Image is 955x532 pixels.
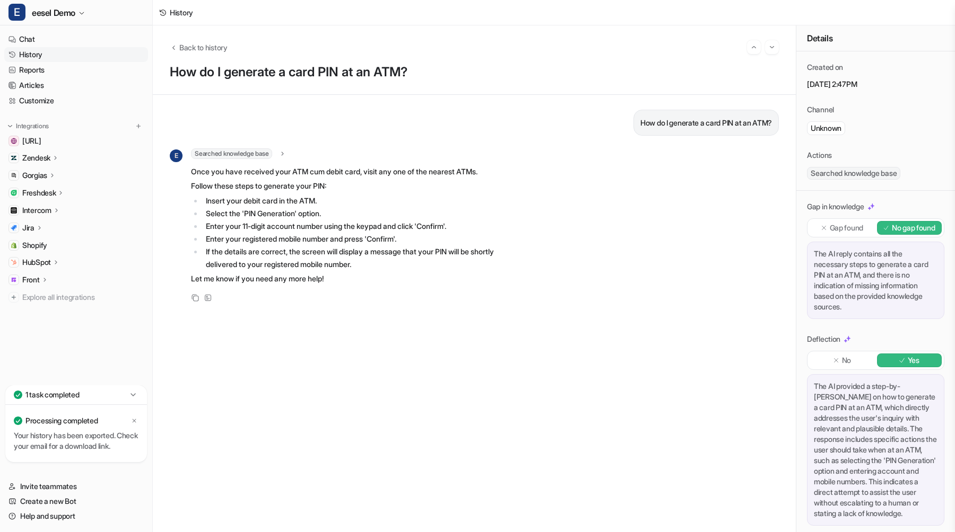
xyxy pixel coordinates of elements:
div: The AI reply contains all the necessary steps to generate a card PIN at an ATM, and there is no i... [807,242,944,319]
img: Gorgias [11,172,17,179]
img: Front [11,277,17,283]
p: Once you have received your ATM cum debit card, visit any one of the nearest ATMs. [191,165,501,178]
img: explore all integrations [8,292,19,303]
p: No [842,355,851,366]
a: Articles [4,78,148,93]
p: Freshdesk [22,188,56,198]
span: [URL] [22,136,41,146]
span: E [8,4,25,21]
p: Created on [807,62,843,73]
p: HubSpot [22,257,51,268]
span: E [170,149,183,162]
img: menu_add.svg [135,122,142,130]
p: Intercom [22,205,51,216]
p: Unknown [811,123,841,134]
p: Channel [807,104,834,115]
img: HubSpot [11,259,17,265]
img: Shopify [11,242,17,249]
p: Gap in knowledge [807,201,864,212]
a: Help and support [4,509,148,524]
p: Processing completed [25,415,98,426]
span: Shopify [22,240,47,251]
a: Chat [4,32,148,47]
p: Gorgias [22,170,47,181]
a: Create a new Bot [4,494,148,509]
li: Select the 'PIN Generation' option. [203,207,501,220]
a: ShopifyShopify [4,238,148,253]
p: Follow these steps to generate your PIN: [191,180,501,192]
p: How do I generate a card PIN at an ATM? [640,117,772,129]
p: How do I generate a card PIN at an ATM? [170,65,779,79]
a: Reports [4,63,148,77]
li: Insert your debit card in the ATM. [203,194,501,207]
div: History [170,7,193,18]
p: Your history has been exported. Check your email for a download link. [14,430,138,451]
img: Intercom [11,207,17,214]
a: Explore all integrations [4,290,148,305]
img: Freshdesk [11,190,17,196]
div: The AI provided a step-by-[PERSON_NAME] on how to generate a card PIN at an ATM, which directly a... [807,374,944,526]
button: Go to previous session [747,40,761,54]
p: Let me know if you need any more help! [191,272,501,285]
p: Zendesk [22,153,50,163]
p: No gap found [892,223,935,233]
li: If the details are correct, the screen will display a message that your PIN will be shortly deliv... [203,245,501,271]
span: Searched knowledge base [807,167,900,180]
p: Gap found [830,223,863,233]
div: Details [796,25,955,51]
li: Enter your 11-digit account number using the keypad and click 'Confirm'. [203,220,501,233]
a: docs.eesel.ai[URL] [4,134,148,148]
span: Searched knowledge base [191,148,272,159]
button: Back to history [170,42,228,53]
button: Integrations [4,121,52,131]
p: Deflection [807,334,840,344]
span: eesel Demo [32,5,75,20]
p: Jira [22,223,34,233]
p: Actions [807,150,832,161]
img: Jira [11,225,17,231]
p: 1 task completed [25,389,80,400]
img: Zendesk [11,155,17,161]
img: expand menu [6,122,14,130]
li: Enter your registered mobile number and press 'Confirm'. [203,233,501,245]
p: Yes [908,355,919,366]
p: Integrations [16,122,49,130]
a: History [4,47,148,62]
p: [DATE] 2:47PM [807,79,944,90]
img: Previous session [750,42,758,52]
img: docs.eesel.ai [11,138,17,144]
a: Customize [4,93,148,108]
img: Next session [768,42,776,52]
span: Back to history [179,42,228,53]
a: Invite teammates [4,479,148,494]
button: Go to next session [765,40,779,54]
p: Front [22,274,40,285]
span: Explore all integrations [22,289,144,306]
